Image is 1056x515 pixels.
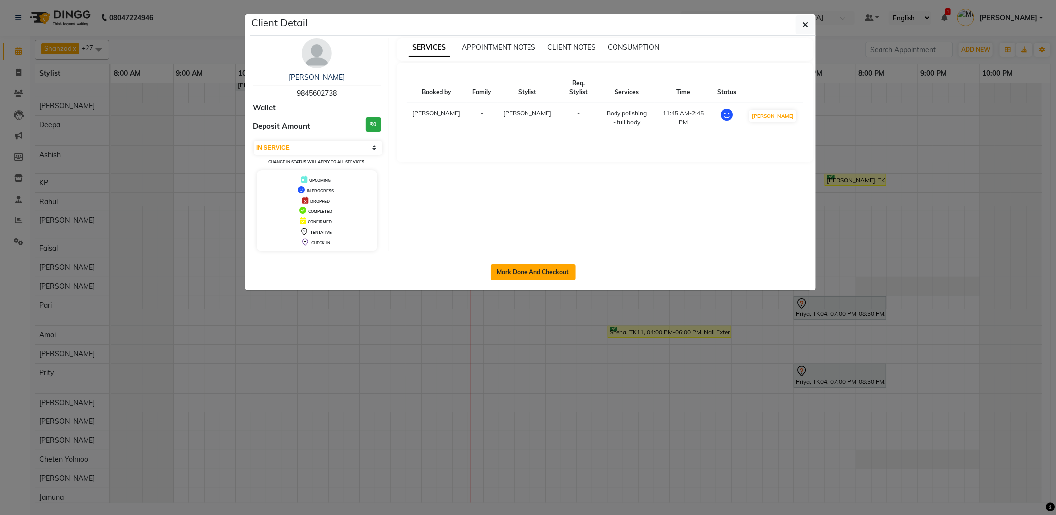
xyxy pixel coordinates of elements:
[749,110,796,122] button: [PERSON_NAME]
[308,209,332,214] span: COMPLETED
[711,73,742,103] th: Status
[548,43,596,52] span: CLIENT NOTES
[558,103,600,133] td: -
[498,73,558,103] th: Stylist
[599,73,655,103] th: Services
[251,15,308,30] h5: Client Detail
[462,43,536,52] span: APPOINTMENT NOTES
[297,89,337,98] span: 9845602738
[605,109,649,127] div: Body polishing - full body
[467,103,498,133] td: -
[310,199,330,204] span: DROPPED
[289,73,345,82] a: [PERSON_NAME]
[491,264,576,280] button: Mark Done And Checkout
[655,73,711,103] th: Time
[407,73,467,103] th: Booked by
[558,73,600,103] th: Req. Stylist
[311,240,330,245] span: CHECK-IN
[608,43,660,52] span: CONSUMPTION
[309,178,331,183] span: UPCOMING
[253,121,310,132] span: Deposit Amount
[268,159,365,164] small: Change in status will apply to all services.
[307,188,334,193] span: IN PROGRESS
[407,103,467,133] td: [PERSON_NAME]
[409,39,450,57] span: SERVICES
[302,38,332,68] img: avatar
[504,109,552,117] span: [PERSON_NAME]
[308,219,332,224] span: CONFIRMED
[655,103,711,133] td: 11:45 AM-2:45 PM
[310,230,332,235] span: TENTATIVE
[253,103,276,114] span: Wallet
[467,73,498,103] th: Family
[366,117,381,132] h3: ₹0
